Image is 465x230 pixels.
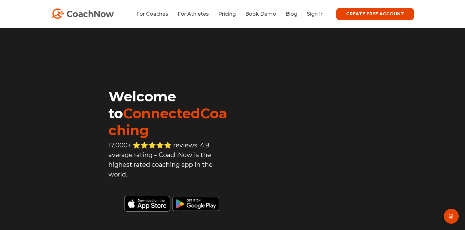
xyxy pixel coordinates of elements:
a: CREATE FREE ACCOUNT [336,8,414,20]
a: Book Demo [245,11,276,17]
span: ConnectedCoaching [109,105,227,139]
span: 17,000+ ⭐️⭐️⭐️⭐️⭐️ reviews, 4.9 average rating – CoachNow is the highest rated coaching app in th... [109,141,213,178]
img: CoachNow Logo [51,8,114,19]
img: Black Download CoachNow on the App Store Button [109,193,232,212]
a: For Athletes [178,11,209,17]
div: Open Intercom Messenger [444,209,459,224]
a: Blog [286,11,297,17]
a: Pricing [218,11,236,17]
h1: Welcome to [109,88,232,139]
a: Sign In [307,11,324,17]
a: For Coaches [136,11,168,17]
